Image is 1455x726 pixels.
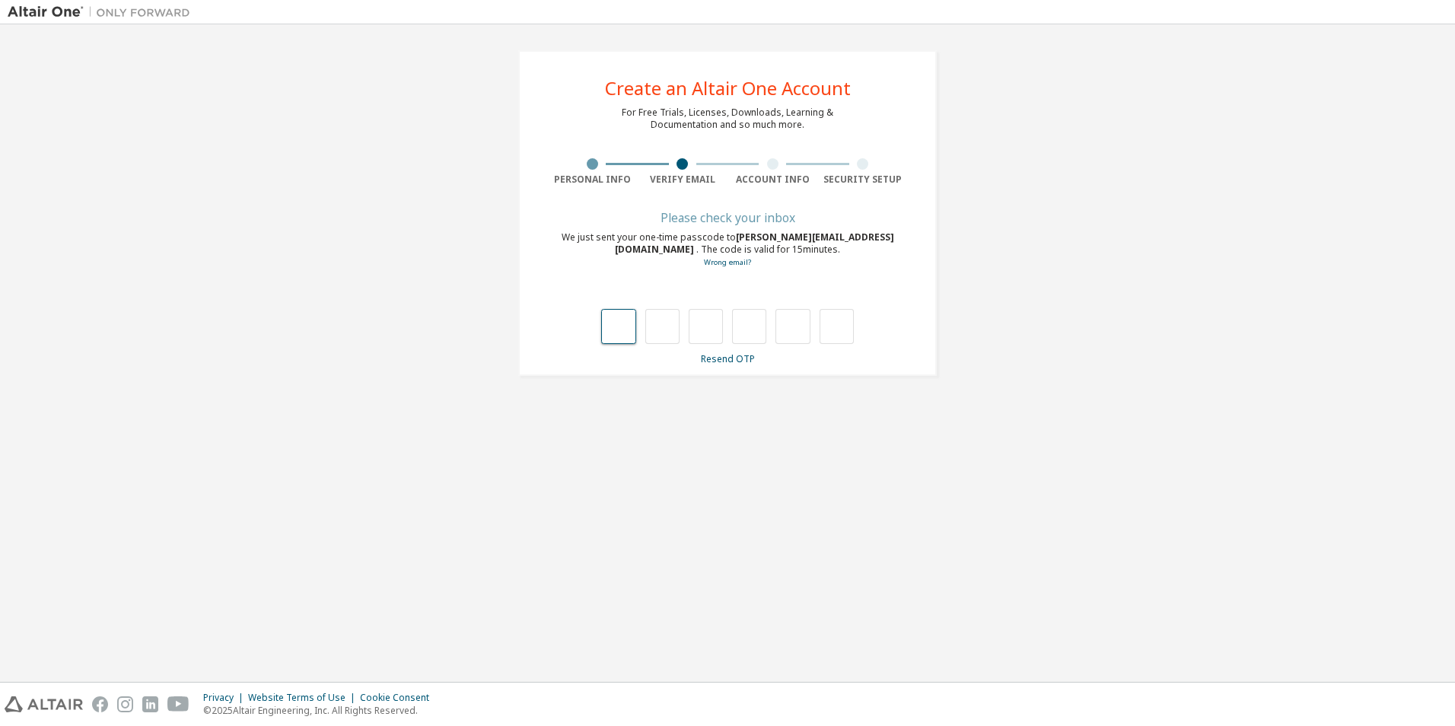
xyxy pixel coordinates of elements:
div: Website Terms of Use [248,692,360,704]
div: Cookie Consent [360,692,438,704]
div: Verify Email [638,174,728,186]
p: © 2025 Altair Engineering, Inc. All Rights Reserved. [203,704,438,717]
a: Go back to the registration form [704,257,751,267]
div: Security Setup [818,174,909,186]
img: instagram.svg [117,696,133,712]
div: Account Info [727,174,818,186]
span: [PERSON_NAME][EMAIL_ADDRESS][DOMAIN_NAME] [615,231,894,256]
div: Privacy [203,692,248,704]
img: altair_logo.svg [5,696,83,712]
div: For Free Trials, Licenses, Downloads, Learning & Documentation and so much more. [622,107,833,131]
img: linkedin.svg [142,696,158,712]
div: Please check your inbox [547,213,908,222]
div: Create an Altair One Account [605,79,851,97]
div: Personal Info [547,174,638,186]
img: Altair One [8,5,198,20]
img: youtube.svg [167,696,189,712]
img: facebook.svg [92,696,108,712]
div: We just sent your one-time passcode to . The code is valid for 15 minutes. [547,231,908,269]
a: Resend OTP [701,352,755,365]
